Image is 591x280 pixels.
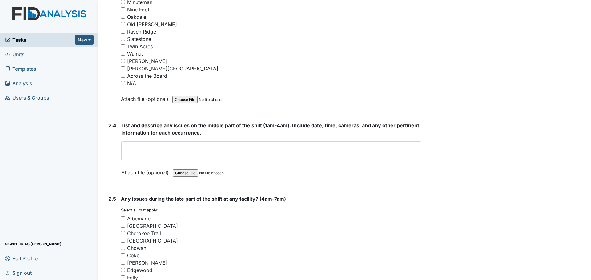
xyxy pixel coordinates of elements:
span: Units [5,49,25,59]
input: [GEOGRAPHIC_DATA] [121,239,125,243]
div: Coke [127,252,139,259]
button: New [75,35,94,45]
span: Any issues during the late part of the shift at any facility? (4am-7am) [121,196,286,202]
span: Sign out [5,268,32,278]
label: Attach file (optional) [121,165,171,176]
input: Old [PERSON_NAME] [121,22,125,26]
div: Nine Foot [127,6,149,13]
input: Cherokee Trail [121,231,125,235]
input: Folly [121,275,125,279]
input: [PERSON_NAME][GEOGRAPHIC_DATA] [121,66,125,70]
div: Walnut [127,50,143,57]
input: [PERSON_NAME] [121,261,125,265]
input: Slatestone [121,37,125,41]
div: Slatestone [127,35,151,43]
input: Across the Board [121,74,125,78]
label: 2.4 [108,122,116,129]
div: [PERSON_NAME] [127,57,167,65]
input: [PERSON_NAME] [121,59,125,63]
div: Old [PERSON_NAME] [127,21,177,28]
input: Coke [121,253,125,257]
div: Chowan [127,244,146,252]
div: N/A [127,80,136,87]
input: N/A [121,81,125,85]
div: Oakdale [127,13,146,21]
span: Templates [5,64,36,73]
label: Attach file (optional) [121,92,171,103]
div: Across the Board [127,72,167,80]
div: [PERSON_NAME] [127,259,167,266]
span: Users & Groups [5,93,49,102]
span: Analysis [5,78,32,88]
div: [PERSON_NAME][GEOGRAPHIC_DATA] [127,65,218,72]
div: Cherokee Trail [127,230,161,237]
span: List and describe any issues on the middle part of the shift (1am-4am). Include date, time, camer... [121,122,419,136]
div: Edgewood [127,266,152,274]
div: [GEOGRAPHIC_DATA] [127,237,178,244]
input: Nine Foot [121,7,125,11]
span: Edit Profile [5,254,38,263]
div: Albemarle [127,215,151,222]
a: Tasks [5,36,75,44]
span: Signed in as [PERSON_NAME] [5,239,62,249]
input: Twin Acres [121,44,125,48]
div: Twin Acres [127,43,153,50]
input: Edgewood [121,268,125,272]
input: Walnut [121,52,125,56]
div: [GEOGRAPHIC_DATA] [127,222,178,230]
div: Raven Ridge [127,28,156,35]
input: Albemarle [121,216,125,220]
small: Select all that apply: [121,208,158,212]
input: Raven Ridge [121,30,125,34]
input: Oakdale [121,15,125,19]
input: [GEOGRAPHIC_DATA] [121,224,125,228]
label: 2.5 [108,195,116,203]
input: Chowan [121,246,125,250]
